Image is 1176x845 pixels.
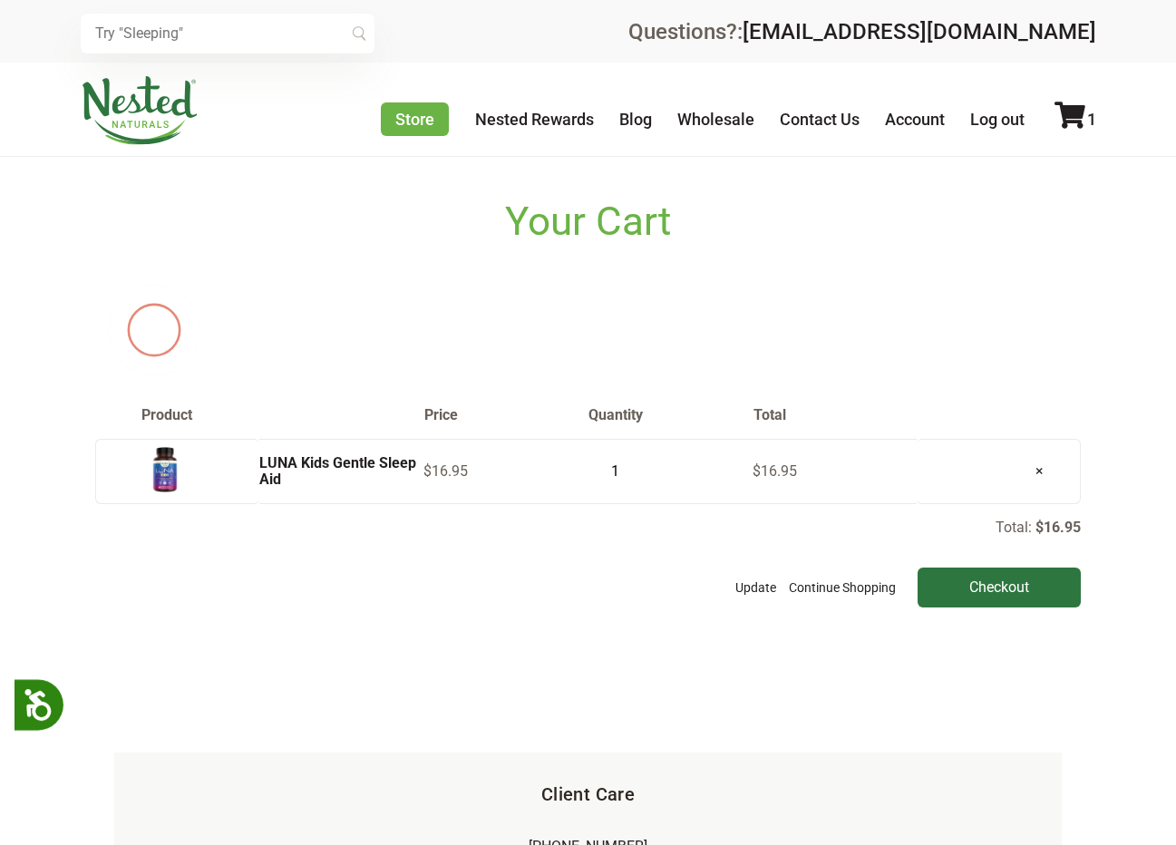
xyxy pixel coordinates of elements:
th: Quantity [588,406,752,424]
a: LUNA Kids Gentle Sleep Aid [259,454,416,488]
span: 1 [1087,110,1096,129]
a: [EMAIL_ADDRESS][DOMAIN_NAME] [743,19,1096,44]
th: Product [95,406,423,424]
th: Total [753,406,917,424]
a: Wholesale [677,110,754,129]
img: LUNA Kids Gentle Sleep Aid - USA [142,447,188,492]
h5: Client Care [143,782,1033,807]
p: $16.95 [1035,519,1081,536]
a: × [1021,448,1058,494]
div: Total: [95,518,1081,607]
img: Nested Naturals [81,76,199,145]
a: Contact Us [780,110,860,129]
span: $16.95 [423,462,468,480]
a: Nested Rewards [475,110,594,129]
input: Checkout [918,568,1081,607]
a: Log out [970,110,1025,129]
a: Store [381,102,449,136]
a: Continue Shopping [784,568,900,607]
button: Update [731,568,781,607]
a: Blog [619,110,652,129]
a: 1 [1055,110,1096,129]
h1: Your Cart [95,199,1081,245]
span: $16.95 [753,462,797,480]
a: Account [885,110,945,129]
input: Try "Sleeping" [81,14,374,53]
th: Price [423,406,588,424]
div: Questions?: [628,21,1096,43]
img: loader_new.svg [95,271,213,389]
